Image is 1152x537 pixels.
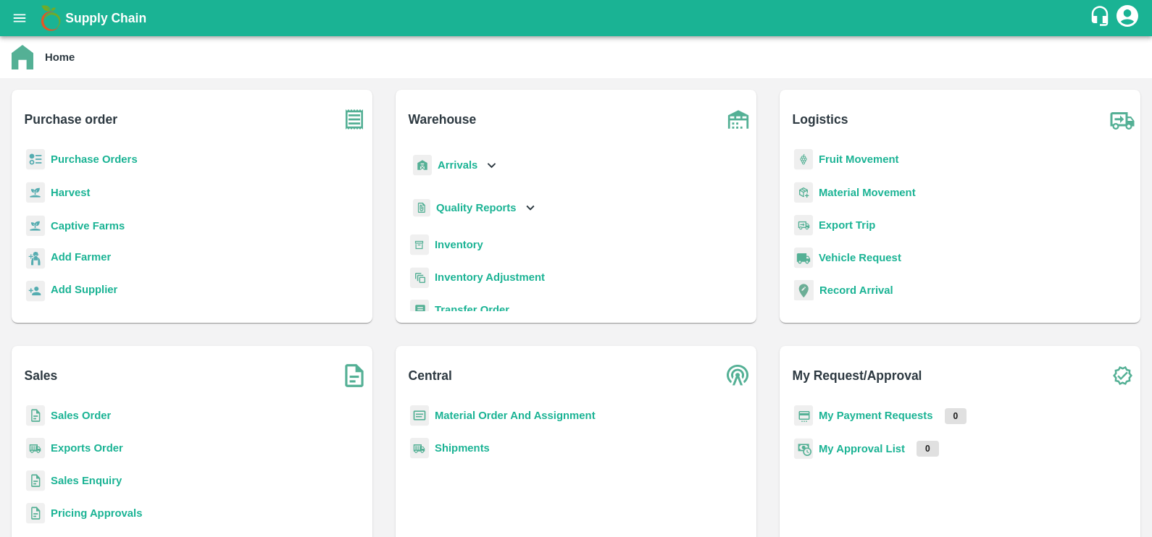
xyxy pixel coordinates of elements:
div: customer-support [1089,5,1114,31]
img: warehouse [720,101,756,138]
b: Supply Chain [65,11,146,25]
img: centralMaterial [410,405,429,426]
img: check [1104,358,1140,394]
b: My Request/Approval [793,365,922,386]
a: Pricing Approvals [51,507,142,519]
a: My Approval List [819,443,905,454]
div: account of current user [1114,3,1140,33]
a: Export Trip [819,219,875,231]
div: Quality Reports [410,193,538,223]
a: Sales Order [51,410,111,421]
img: inventory [410,267,429,288]
img: sales [26,405,45,426]
a: Supply Chain [65,8,1089,28]
img: sales [26,503,45,524]
img: whArrival [413,155,432,176]
img: vehicle [794,248,813,268]
a: Add Farmer [51,249,111,268]
a: Purchase Orders [51,153,138,165]
img: purchase [336,101,372,138]
img: sales [26,470,45,491]
p: 0 [917,441,939,457]
img: whTransfer [410,300,429,321]
img: shipments [26,438,45,459]
a: Transfer Order [435,304,509,316]
a: Material Order And Assignment [435,410,596,421]
a: Exports Order [51,442,123,454]
img: logo [36,4,65,33]
img: harvest [26,182,45,203]
a: Material Movement [819,187,916,198]
img: approval [794,438,813,460]
a: Shipments [435,442,490,454]
img: qualityReport [413,199,430,217]
b: Logistics [793,109,848,130]
a: Inventory Adjustment [435,271,545,283]
img: supplier [26,281,45,302]
a: Inventory [435,239,483,250]
a: Sales Enquiry [51,475,122,486]
img: home [12,45,33,69]
img: payment [794,405,813,426]
img: harvest [26,215,45,237]
button: open drawer [3,1,36,35]
img: central [720,358,756,394]
img: truck [1104,101,1140,138]
b: Quality Reports [436,202,517,213]
b: Central [409,365,452,386]
div: Arrivals [410,149,500,182]
img: soSales [336,358,372,394]
b: Add Supplier [51,284,117,295]
img: fruit [794,149,813,170]
img: shipments [410,438,429,459]
img: reciept [26,149,45,170]
b: Add Farmer [51,251,111,263]
a: Add Supplier [51,282,117,301]
img: delivery [794,215,813,236]
a: My Payment Requests [819,410,933,421]
a: Captive Farms [51,220,125,232]
img: farmer [26,248,45,269]
img: recordArrival [794,280,814,300]
img: material [794,182,813,203]
p: 0 [945,408,967,424]
b: Warehouse [409,109,477,130]
a: Vehicle Request [819,252,901,263]
b: Purchase order [25,109,117,130]
a: Fruit Movement [819,153,899,165]
a: Harvest [51,187,90,198]
img: whInventory [410,234,429,255]
b: Home [45,51,75,63]
b: Arrivals [438,159,477,171]
b: Sales [25,365,58,386]
a: Record Arrival [819,284,893,296]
